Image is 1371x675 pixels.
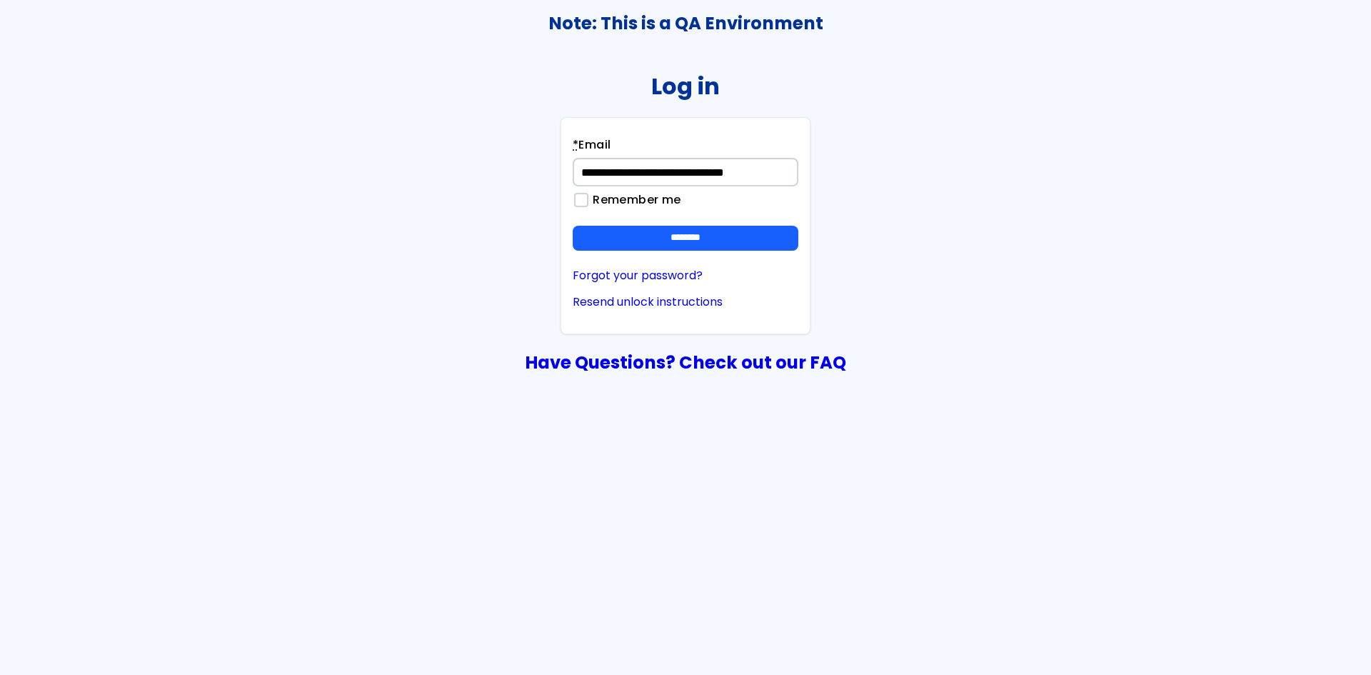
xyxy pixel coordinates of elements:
[651,73,720,99] h2: Log in
[1,14,1370,34] h3: Note: This is a QA Environment
[586,194,681,206] label: Remember me
[573,269,798,282] a: Forgot your password?
[525,350,846,375] a: Have Questions? Check out our FAQ
[573,136,578,153] abbr: required
[573,136,611,158] label: Email
[573,296,798,309] a: Resend unlock instructions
